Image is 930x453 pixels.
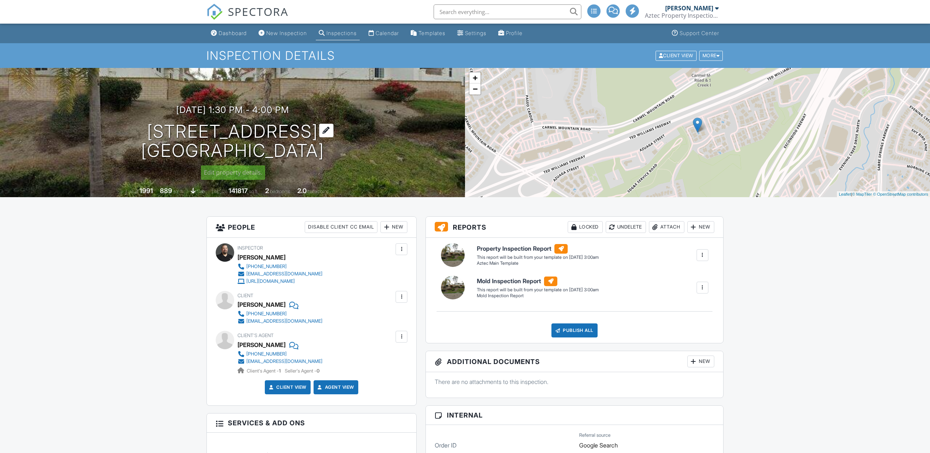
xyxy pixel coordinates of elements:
[246,358,322,364] div: [EMAIL_ADDRESS][DOMAIN_NAME]
[426,217,723,238] h3: Reports
[207,413,416,433] h3: Services & Add ons
[317,368,319,374] strong: 0
[237,293,253,298] span: Client
[687,356,714,367] div: New
[237,252,286,263] div: [PERSON_NAME]
[246,271,322,277] div: [EMAIL_ADDRESS][DOMAIN_NAME]
[469,72,481,83] a: Zoom in
[207,217,416,238] h3: People
[477,293,599,299] div: Mold Inspection Report
[229,187,248,195] div: 141817
[477,260,599,267] div: Aztec Main Template
[477,287,599,293] div: This report will be built from your template on [DATE] 3:00am
[873,192,928,196] a: © OpenStreetMap contributors
[326,30,357,36] div: Inspections
[477,254,599,260] div: This report will be built from your template on [DATE] 3:00am
[219,30,247,36] div: Dashboard
[434,4,581,19] input: Search everything...
[246,264,287,270] div: [PHONE_NUMBER]
[418,30,445,36] div: Templates
[477,244,599,254] h6: Property Inspection Report
[160,187,172,195] div: 889
[266,30,307,36] div: New Inspection
[376,30,399,36] div: Calendar
[469,83,481,95] a: Zoom out
[208,27,250,40] a: Dashboard
[426,351,723,372] h3: Additional Documents
[477,277,599,286] h6: Mold Inspection Report
[366,27,402,40] a: Calendar
[270,189,290,194] span: bedrooms
[839,192,851,196] a: Leaflet
[237,270,322,278] a: [EMAIL_ADDRESS][DOMAIN_NAME]
[197,189,205,194] span: slab
[426,406,723,425] h3: Internal
[649,221,684,233] div: Attach
[246,278,295,284] div: [URL][DOMAIN_NAME]
[680,30,719,36] div: Support Center
[665,4,713,12] div: [PERSON_NAME]
[140,187,153,195] div: 1991
[237,310,322,318] a: [PHONE_NUMBER]
[206,49,724,62] h1: Inspection Details
[551,323,598,337] div: Publish All
[249,189,258,194] span: sq.ft.
[212,189,228,194] span: Lot Size
[237,278,322,285] a: [URL][DOMAIN_NAME]
[206,4,223,20] img: The Best Home Inspection Software - Spectora
[852,192,872,196] a: © MapTiler
[228,4,288,19] span: SPECTORA
[256,27,310,40] a: New Inspection
[568,221,603,233] div: Locked
[237,358,322,365] a: [EMAIL_ADDRESS][DOMAIN_NAME]
[606,221,646,233] div: Undelete
[645,12,719,19] div: Aztec Property Inspections
[316,27,360,40] a: Inspections
[380,221,407,233] div: New
[408,27,448,40] a: Templates
[246,318,322,324] div: [EMAIL_ADDRESS][DOMAIN_NAME]
[206,10,288,25] a: SPECTORA
[279,368,281,374] strong: 1
[237,339,286,350] div: [PERSON_NAME]
[297,187,307,195] div: 2.0
[130,189,139,194] span: Built
[237,350,322,358] a: [PHONE_NUMBER]
[237,299,286,310] div: [PERSON_NAME]
[656,51,697,61] div: Client View
[267,384,307,391] a: Client View
[305,221,377,233] div: Disable Client CC Email
[454,27,489,40] a: Settings
[465,30,486,36] div: Settings
[246,311,287,317] div: [PHONE_NUMBER]
[506,30,523,36] div: Profile
[495,27,526,40] a: Profile
[308,189,329,194] span: bathrooms
[435,378,714,386] p: There are no attachments to this inspection.
[237,263,322,270] a: [PHONE_NUMBER]
[237,318,322,325] a: [EMAIL_ADDRESS][DOMAIN_NAME]
[669,27,722,40] a: Support Center
[176,105,289,115] h3: [DATE] 1:30 pm - 4:00 pm
[265,187,269,195] div: 2
[247,368,282,374] span: Client's Agent -
[237,333,274,338] span: Client's Agent
[699,51,723,61] div: More
[141,122,324,161] h1: [STREET_ADDRESS] [GEOGRAPHIC_DATA]
[435,441,457,449] label: Order ID
[837,191,930,198] div: |
[173,189,184,194] span: sq. ft.
[655,52,698,58] a: Client View
[687,221,714,233] div: New
[316,384,354,391] a: Agent View
[237,245,263,251] span: Inspector
[246,351,287,357] div: [PHONE_NUMBER]
[285,368,319,374] span: Seller's Agent -
[579,432,611,439] label: Referral source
